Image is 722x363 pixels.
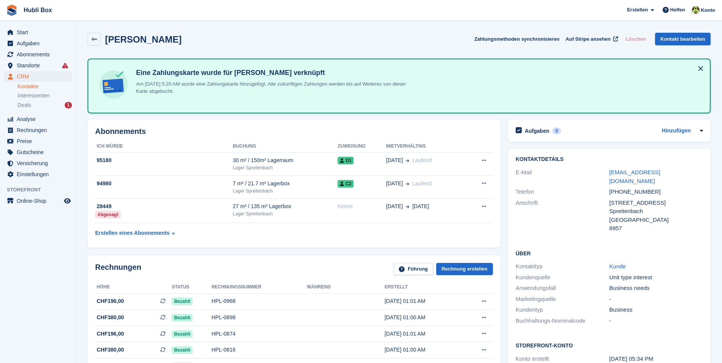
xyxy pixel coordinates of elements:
div: Marketingquelle [516,295,609,304]
a: Rechnung erstellen [436,263,493,275]
span: CHF196,00 [97,330,124,338]
a: Kunde [609,263,626,269]
h4: Eine Zahlungskarte wurde für [PERSON_NAME] verknüpft [133,68,418,77]
a: Kontakte [18,83,72,90]
p: Am [DATE] 5:20 AM wurde eine Zahlungskarte hinzugefügt. Alle zukünftigen Zahlungen werden bis auf... [133,80,418,95]
span: D1 [338,157,354,164]
span: Bezahlt [172,346,193,354]
div: Abgesagt [95,211,121,218]
span: Gutscheine [17,147,62,158]
div: Business needs [609,284,703,293]
div: Lager Spreitenbach [233,164,338,171]
div: 94980 [95,180,233,188]
div: [PHONE_NUMBER] [609,188,703,196]
div: 7 m² / 21.7 m³ Lagerbox [233,180,338,188]
a: menu [4,27,72,38]
h2: Rechnungen [95,263,141,275]
th: ICH WÜRDE [95,140,233,153]
div: [DATE] 01:00 AM [384,314,462,322]
div: [DATE] 01:01 AM [384,330,462,338]
a: Auf Stripe ansehen [563,33,620,45]
div: [STREET_ADDRESS] [609,199,703,207]
a: menu [4,158,72,169]
span: [DATE] [412,202,429,210]
span: C2 [338,180,354,188]
span: [DATE] [386,156,403,164]
th: Höhe [95,281,172,293]
h2: Aufgaben [525,127,550,134]
div: Lager Spreitenbach [233,210,338,217]
h2: Abonnements [95,127,493,136]
div: E-Mail [516,168,609,185]
a: menu [4,38,72,49]
i: Es sind Fehler bei der Synchronisierung von Smart-Einträgen aufgetreten [62,62,68,68]
a: menu [4,147,72,158]
th: Mietverhältnis [386,140,465,153]
a: menu [4,114,72,124]
div: [GEOGRAPHIC_DATA] [609,216,703,224]
span: CHF196,00 [97,297,124,305]
span: Preise [17,136,62,146]
div: 28449 [95,202,233,210]
span: Laufend [412,157,432,163]
div: HPL-0816 [212,346,307,354]
span: Deals [18,102,31,109]
div: Telefon [516,188,609,196]
th: Zuweisung [338,140,386,153]
span: Rechnungen [17,125,62,135]
a: menu [4,136,72,146]
button: Löschen [623,33,649,45]
div: Anschrift [516,199,609,233]
div: Keiner [338,202,386,210]
a: Vorschau-Shop [63,196,72,205]
th: Erstellt [384,281,462,293]
span: CHF380,00 [97,314,124,322]
span: CRM [17,71,62,82]
span: [DATE] [386,202,403,210]
a: menu [4,49,72,60]
img: card-linked-ebf98d0992dc2aeb22e95c0e3c79077019eb2392cfd83c6a337811c24bc77127.svg [97,68,130,101]
span: Start [17,27,62,38]
a: Hubli Box [21,4,55,16]
div: Kundentyp [516,306,609,314]
div: Spreitenbach [609,207,703,216]
span: Auf Stripe ansehen [566,35,610,43]
div: Anwendungsfall [516,284,609,293]
div: 30 m² / 150m³ Lagerraum [233,156,338,164]
a: [EMAIL_ADDRESS][DOMAIN_NAME] [609,169,660,184]
span: CHF380,00 [97,346,124,354]
img: Luca Space4you [692,6,700,14]
a: Erstellen eines Abonnements [95,226,175,240]
div: - [609,295,703,304]
div: HPL-0874 [212,330,307,338]
span: Laufend [412,180,432,186]
span: Bezahlt [172,330,193,338]
a: Deals 1 [18,101,72,109]
span: Aufgaben [17,38,62,49]
a: menu [4,169,72,180]
span: Einstellungen [17,169,62,180]
div: 27 m² / 135 m³ Lagerbox [233,202,338,210]
a: Speisekarte [4,196,72,206]
a: Führung [394,263,433,275]
div: HPL-0898 [212,314,307,322]
div: 95180 [95,156,233,164]
span: Storefront [7,186,76,194]
th: Status [172,281,211,293]
h2: Storefront-Konto [516,341,703,349]
h2: Kontaktdetails [516,156,703,162]
div: 0 [552,127,561,134]
a: Hinzufügen [662,127,691,135]
span: Analyse [17,114,62,124]
div: [DATE] 01:01 AM [384,297,462,305]
th: Während [307,281,384,293]
div: Business [609,306,703,314]
span: Bezahlt [172,298,193,305]
span: Versicherung [17,158,62,169]
div: Lager Spreitenbach [233,188,338,194]
div: Kontakttyp [516,262,609,271]
span: Konto [701,6,715,14]
h2: [PERSON_NAME] [105,34,182,45]
div: [DATE] 01:00 AM [384,346,462,354]
button: Zahlungsmethoden synchronisieren [474,33,559,45]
